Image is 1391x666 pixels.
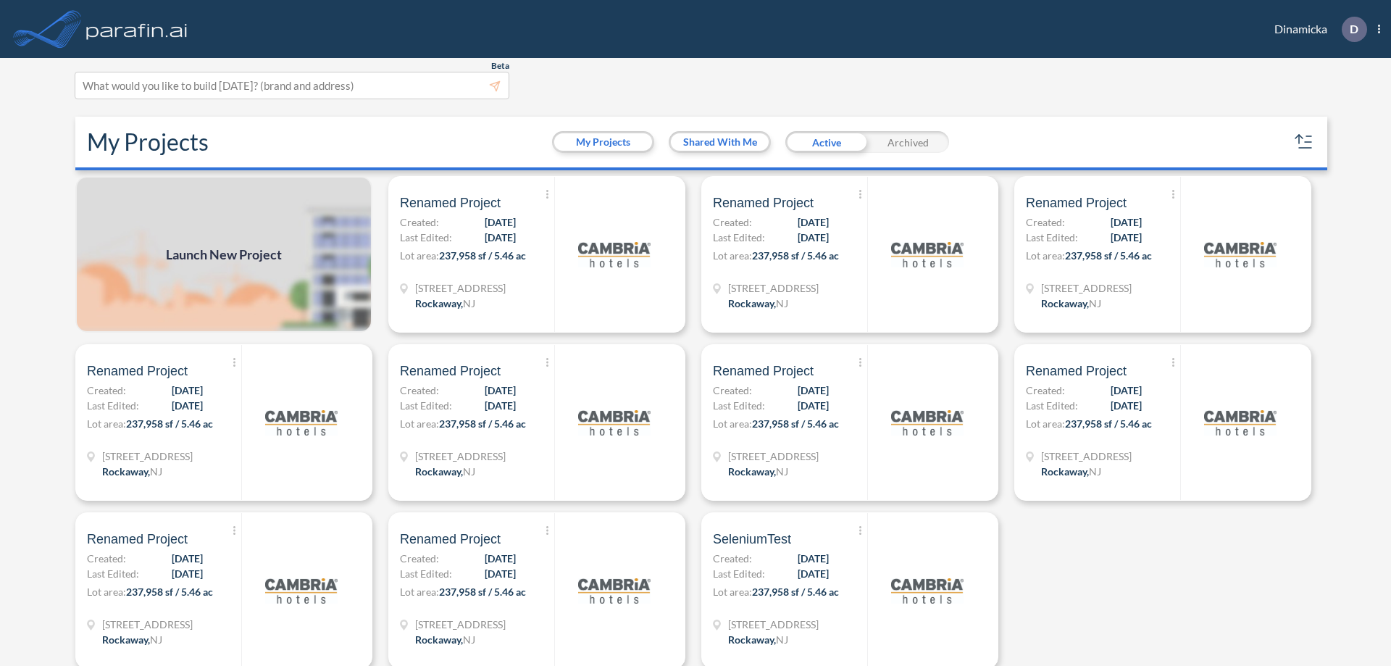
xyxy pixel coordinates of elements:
[1041,449,1132,464] span: 321 Mt Hope Ave
[728,297,776,309] span: Rockaway ,
[1041,297,1089,309] span: Rockaway ,
[798,383,829,398] span: [DATE]
[265,554,338,627] img: logo
[83,14,191,43] img: logo
[752,249,839,262] span: 237,958 sf / 5.46 ac
[400,383,439,398] span: Created:
[87,362,188,380] span: Renamed Project
[400,417,439,430] span: Lot area:
[1111,215,1142,230] span: [DATE]
[415,280,506,296] span: 321 Mt Hope Ave
[1089,465,1101,478] span: NJ
[400,551,439,566] span: Created:
[126,417,213,430] span: 237,958 sf / 5.46 ac
[415,297,463,309] span: Rockaway ,
[776,633,788,646] span: NJ
[265,386,338,459] img: logo
[102,449,193,464] span: 321 Mt Hope Ave
[713,398,765,413] span: Last Edited:
[87,586,126,598] span: Lot area:
[728,464,788,479] div: Rockaway, NJ
[400,398,452,413] span: Last Edited:
[1089,297,1101,309] span: NJ
[891,386,964,459] img: logo
[87,530,188,548] span: Renamed Project
[578,554,651,627] img: logo
[75,176,372,333] img: add
[798,230,829,245] span: [DATE]
[150,633,162,646] span: NJ
[172,398,203,413] span: [DATE]
[798,215,829,230] span: [DATE]
[102,632,162,647] div: Rockaway, NJ
[1111,383,1142,398] span: [DATE]
[728,280,819,296] span: 321 Mt Hope Ave
[1026,398,1078,413] span: Last Edited:
[1026,215,1065,230] span: Created:
[463,465,475,478] span: NJ
[415,464,475,479] div: Rockaway, NJ
[1041,465,1089,478] span: Rockaway ,
[798,398,829,413] span: [DATE]
[491,60,509,72] span: Beta
[415,617,506,632] span: 321 Mt Hope Ave
[578,386,651,459] img: logo
[713,530,791,548] span: SeleniumTest
[1292,130,1316,154] button: sort
[752,586,839,598] span: 237,958 sf / 5.46 ac
[728,465,776,478] span: Rockaway ,
[1204,218,1277,291] img: logo
[400,194,501,212] span: Renamed Project
[1026,230,1078,245] span: Last Edited:
[798,551,829,566] span: [DATE]
[485,383,516,398] span: [DATE]
[728,449,819,464] span: 321 Mt Hope Ave
[485,566,516,581] span: [DATE]
[415,632,475,647] div: Rockaway, NJ
[713,566,765,581] span: Last Edited:
[415,449,506,464] span: 321 Mt Hope Ave
[1253,17,1380,42] div: Dinamicka
[102,465,150,478] span: Rockaway ,
[415,296,475,311] div: Rockaway, NJ
[713,249,752,262] span: Lot area:
[1026,249,1065,262] span: Lot area:
[87,398,139,413] span: Last Edited:
[172,551,203,566] span: [DATE]
[102,464,162,479] div: Rockaway, NJ
[554,133,652,151] button: My Projects
[776,465,788,478] span: NJ
[400,586,439,598] span: Lot area:
[1065,249,1152,262] span: 237,958 sf / 5.46 ac
[87,128,209,156] h2: My Projects
[150,465,162,478] span: NJ
[87,417,126,430] span: Lot area:
[87,383,126,398] span: Created:
[102,617,193,632] span: 321 Mt Hope Ave
[713,417,752,430] span: Lot area:
[867,131,949,153] div: Archived
[728,617,819,632] span: 321 Mt Hope Ave
[1041,464,1101,479] div: Rockaway, NJ
[400,215,439,230] span: Created:
[1041,280,1132,296] span: 321 Mt Hope Ave
[75,176,372,333] a: Launch New Project
[1350,22,1358,36] p: D
[1111,230,1142,245] span: [DATE]
[798,566,829,581] span: [DATE]
[1065,417,1152,430] span: 237,958 sf / 5.46 ac
[1204,386,1277,459] img: logo
[752,417,839,430] span: 237,958 sf / 5.46 ac
[1111,398,1142,413] span: [DATE]
[87,566,139,581] span: Last Edited:
[713,551,752,566] span: Created:
[126,586,213,598] span: 237,958 sf / 5.46 ac
[891,218,964,291] img: logo
[713,215,752,230] span: Created:
[728,633,776,646] span: Rockaway ,
[785,131,867,153] div: Active
[87,551,126,566] span: Created:
[415,633,463,646] span: Rockaway ,
[102,633,150,646] span: Rockaway ,
[400,566,452,581] span: Last Edited:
